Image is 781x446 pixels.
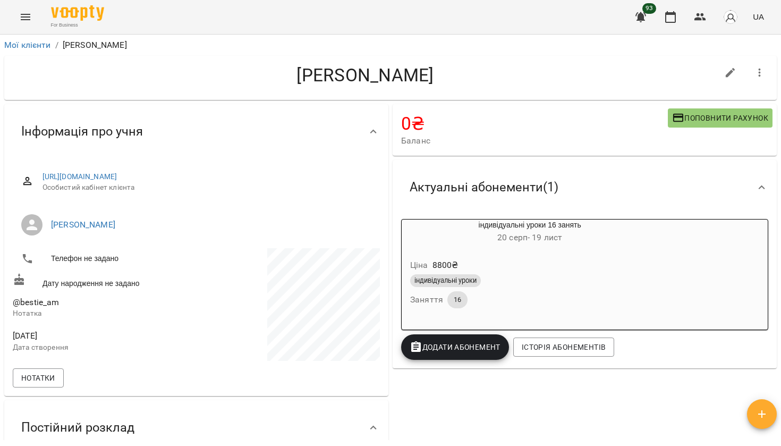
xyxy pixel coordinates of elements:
h6: Ціна [410,258,428,273]
img: Voopty Logo [51,5,104,21]
nav: breadcrumb [4,39,777,52]
span: @bestie_am [13,297,59,307]
button: Додати Абонемент [401,334,509,360]
img: avatar_s.png [723,10,738,24]
h6: Заняття [410,292,443,307]
span: [DATE] [13,330,194,342]
p: [PERSON_NAME] [63,39,127,52]
span: 16 [447,295,468,305]
span: Актуальні абонементи ( 1 ) [410,179,558,196]
a: Мої клієнти [4,40,51,50]
h4: [PERSON_NAME] [13,64,718,86]
span: 93 [642,3,656,14]
div: Актуальні абонементи(1) [393,160,777,215]
span: Інформація про учня [21,123,143,140]
h4: 0 ₴ [401,113,668,134]
span: 20 серп - 19 лист [497,232,562,242]
span: індивідуальні уроки [410,276,481,285]
span: Історія абонементів [522,341,606,354]
span: UA [753,11,764,22]
div: Інформація про учня [4,104,388,159]
span: Особистий кабінет клієнта [43,182,371,193]
p: 8800 ₴ [432,259,459,272]
div: індивідуальні уроки 16 занять [402,220,658,245]
p: Дата створення [13,342,194,353]
p: Нотатка [13,308,194,319]
div: Дату народження не задано [11,271,197,291]
span: Постійний розклад [21,419,134,436]
button: Нотатки [13,368,64,388]
span: Додати Абонемент [410,341,500,354]
a: [PERSON_NAME] [51,220,115,230]
a: [URL][DOMAIN_NAME] [43,172,117,181]
span: Поповнити рахунок [672,112,768,124]
li: / [55,39,58,52]
button: індивідуальні уроки 16 занять20 серп- 19 листЦіна8800₴індивідуальні урокиЗаняття16 [402,220,658,321]
span: For Business [51,22,104,29]
span: Баланс [401,134,668,147]
button: UA [749,7,768,27]
button: Menu [13,4,38,30]
li: Телефон не задано [13,248,194,270]
button: Поповнити рахунок [668,108,772,128]
button: Історія абонементів [513,338,614,357]
span: Нотатки [21,372,55,384]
